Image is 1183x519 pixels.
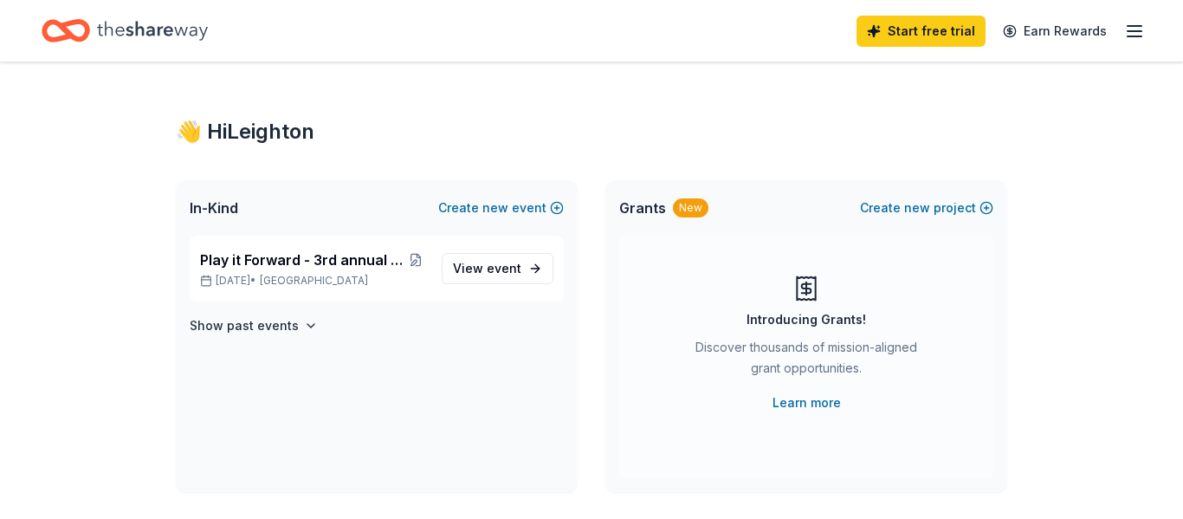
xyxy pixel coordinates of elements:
a: Learn more [773,392,841,413]
span: Play it Forward - 3rd annual benefit for WCA [200,250,404,270]
button: Createnewproject [860,198,993,218]
a: Home [42,10,208,51]
span: View [453,258,521,279]
span: new [482,198,508,218]
div: Discover thousands of mission-aligned grant opportunities. [688,337,924,386]
p: [DATE] • [200,274,428,288]
div: Introducing Grants! [747,309,866,330]
div: 👋 Hi Leighton [176,118,1007,146]
span: In-Kind [190,198,238,218]
button: Createnewevent [438,198,564,218]
span: new [904,198,930,218]
span: Grants [619,198,666,218]
a: Start free trial [857,16,986,47]
a: Earn Rewards [992,16,1117,47]
h4: Show past events [190,315,299,336]
div: New [673,198,708,217]
button: Show past events [190,315,318,336]
span: event [487,261,521,276]
a: View event [442,253,553,284]
span: [GEOGRAPHIC_DATA] [260,274,368,288]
